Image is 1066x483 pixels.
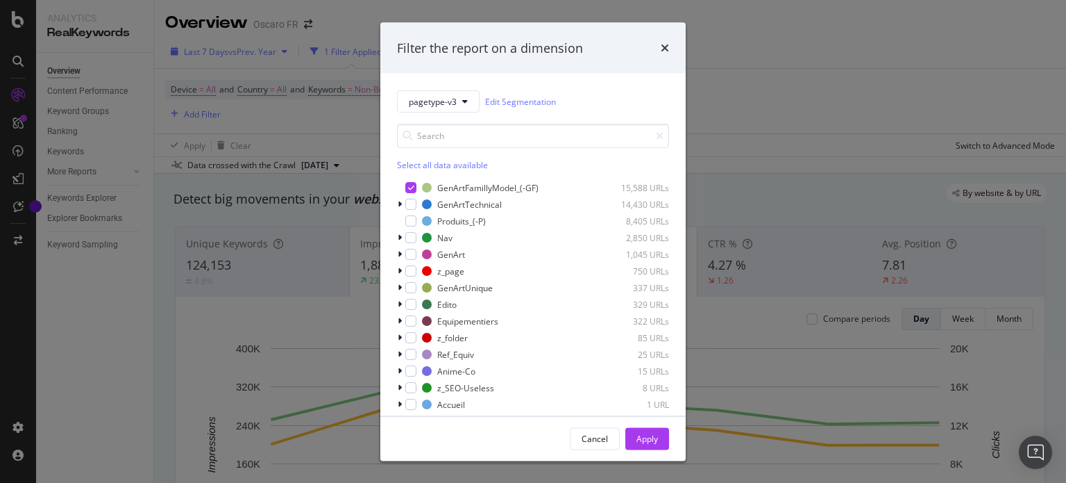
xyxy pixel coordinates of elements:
[397,124,669,148] input: Search
[601,181,669,193] div: 15,588 URLs
[437,315,498,327] div: Equipementiers
[437,198,502,210] div: GenArtTechnical
[582,432,608,444] div: Cancel
[601,365,669,377] div: 15 URLs
[437,298,457,310] div: Edito
[601,331,669,343] div: 85 URLs
[601,198,669,210] div: 14,430 URLs
[437,231,452,243] div: Nav
[409,95,457,107] span: pagetype-v3
[437,248,465,260] div: GenArt
[437,365,475,377] div: Anime-Co
[570,427,620,450] button: Cancel
[601,265,669,277] div: 750 URLs
[437,398,465,410] div: Accueil
[601,281,669,293] div: 337 URLs
[437,348,474,360] div: Ref_Equiv
[397,159,669,171] div: Select all data available
[636,432,658,444] div: Apply
[601,298,669,310] div: 329 URLs
[601,231,669,243] div: 2,850 URLs
[380,22,686,461] div: modal
[601,382,669,393] div: 8 URLs
[601,248,669,260] div: 1,045 URLs
[437,215,486,227] div: Produits_(-P)
[661,39,669,57] div: times
[1019,436,1052,469] div: Open Intercom Messenger
[437,331,468,343] div: z_folder
[601,398,669,410] div: 1 URL
[437,382,494,393] div: z_SEO-Useless
[397,90,480,113] button: pagetype-v3
[485,94,556,108] a: Edit Segmentation
[601,215,669,227] div: 8,405 URLs
[437,281,493,293] div: GenArtUnique
[437,181,539,193] div: GenArtFamillyModel_(-GF)
[437,265,464,277] div: z_page
[397,39,583,57] div: Filter the report on a dimension
[601,348,669,360] div: 25 URLs
[601,315,669,327] div: 322 URLs
[625,427,669,450] button: Apply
